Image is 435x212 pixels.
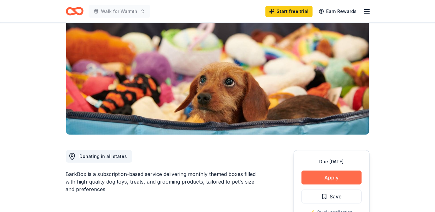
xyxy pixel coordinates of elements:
[301,158,362,166] div: Due [DATE]
[80,154,127,159] span: Donating in all states
[315,6,361,17] a: Earn Rewards
[66,170,263,193] div: BarkBox is a subscription-based service delivering monthly themed boxes filled with high-quality ...
[301,190,362,203] button: Save
[330,192,342,201] span: Save
[101,8,138,15] span: Walk for Warmth
[301,171,362,185] button: Apply
[265,6,313,17] a: Start free trial
[66,14,369,135] img: Image for BarkBox
[66,4,84,19] a: Home
[89,5,150,18] button: Walk for Warmth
